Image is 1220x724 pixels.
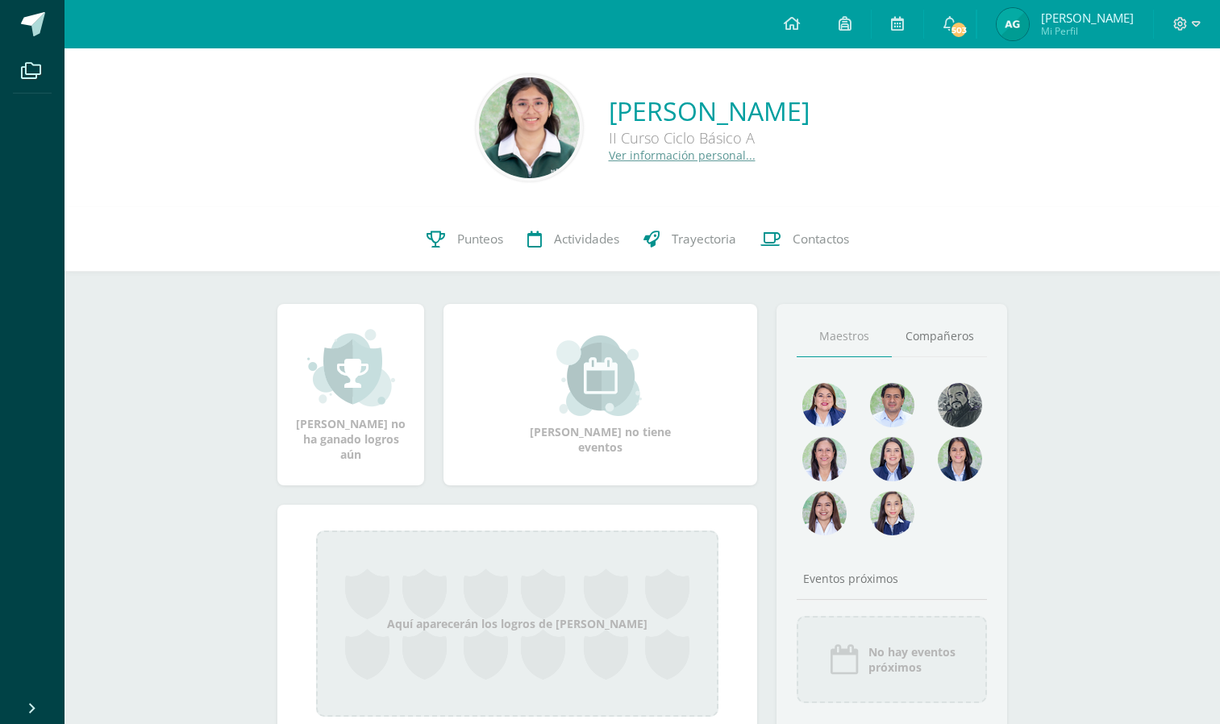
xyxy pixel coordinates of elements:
img: d4e0c534ae446c0d00535d3bb96704e9.png [938,437,982,481]
span: Punteos [457,231,503,248]
a: [PERSON_NAME] [609,94,810,128]
img: e0582db7cc524a9960c08d03de9ec803.png [870,491,914,535]
img: 4179e05c207095638826b52d0d6e7b97.png [938,383,982,427]
a: Trayectoria [631,207,748,272]
img: 1ad153048668cb78523693927e7e4fa9.png [479,77,580,178]
span: No hay eventos próximos [868,644,956,675]
div: Aquí aparecerán los logros de [PERSON_NAME] [316,531,718,717]
span: 503 [950,21,968,39]
div: [PERSON_NAME] no tiene eventos [520,335,681,455]
div: II Curso Ciclo Básico A [609,128,810,148]
span: Actividades [554,231,619,248]
a: Punteos [414,207,515,272]
a: Compañeros [892,316,987,357]
a: Ver información personal... [609,148,756,163]
span: Contactos [793,231,849,248]
img: event_small.png [556,335,644,416]
a: Contactos [748,207,861,272]
span: Mi Perfil [1041,24,1134,38]
img: 1be4a43e63524e8157c558615cd4c825.png [802,491,847,535]
img: 1e7bfa517bf798cc96a9d855bf172288.png [870,383,914,427]
img: c11d42e410010543b8f7588cb98b0966.png [997,8,1029,40]
a: Actividades [515,207,631,272]
div: [PERSON_NAME] no ha ganado logros aún [294,327,408,462]
img: event_icon.png [828,643,860,676]
img: achievement_small.png [307,327,395,408]
span: Trayectoria [672,231,736,248]
img: 421193c219fb0d09e137c3cdd2ddbd05.png [870,437,914,481]
img: 78f4197572b4db04b380d46154379998.png [802,437,847,481]
div: Eventos próximos [797,571,987,586]
img: 135afc2e3c36cc19cf7f4a6ffd4441d1.png [802,383,847,427]
a: Maestros [797,316,892,357]
span: [PERSON_NAME] [1041,10,1134,26]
